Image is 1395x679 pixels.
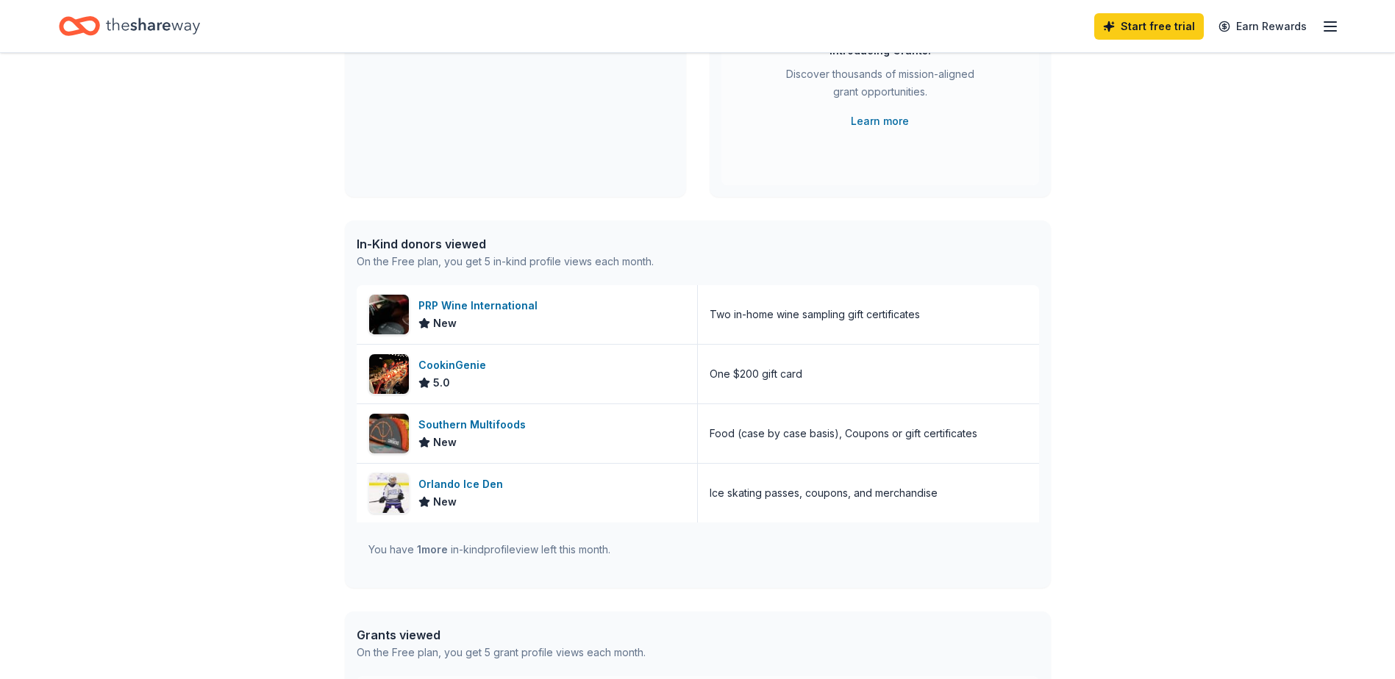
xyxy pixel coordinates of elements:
div: On the Free plan, you get 5 grant profile views each month. [357,644,646,661]
div: Ice skating passes, coupons, and merchandise [710,484,938,502]
div: One $200 gift card [710,365,802,383]
a: Home [59,9,200,43]
div: On the Free plan, you get 5 in-kind profile views each month. [357,253,654,270]
img: Image for Orlando Ice Den [369,473,409,513]
div: Discover thousands of mission-aligned grant opportunities. [780,65,980,107]
div: PRP Wine International [418,297,543,315]
div: Orlando Ice Den [418,475,509,493]
img: Image for Southern Multifoods [369,414,409,453]
div: Food (case by case basis), Coupons or gift certificates [710,425,977,442]
a: Learn more [851,112,909,130]
div: In-Kind donors viewed [357,235,654,253]
a: Earn Rewards [1210,13,1316,40]
div: You have in-kind profile view left this month. [368,541,610,558]
span: New [433,315,457,332]
span: New [433,493,457,511]
span: 1 more [417,543,448,556]
div: Grants viewed [357,626,646,644]
img: Image for CookinGenie [369,354,409,394]
div: Southern Multifoods [418,416,532,434]
img: Image for PRP Wine International [369,295,409,334]
a: Start free trial [1094,13,1204,40]
div: Two in-home wine sampling gift certificates [710,306,920,323]
span: New [433,434,457,451]
span: 5.0 [433,374,450,392]
div: CookinGenie [418,356,492,374]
